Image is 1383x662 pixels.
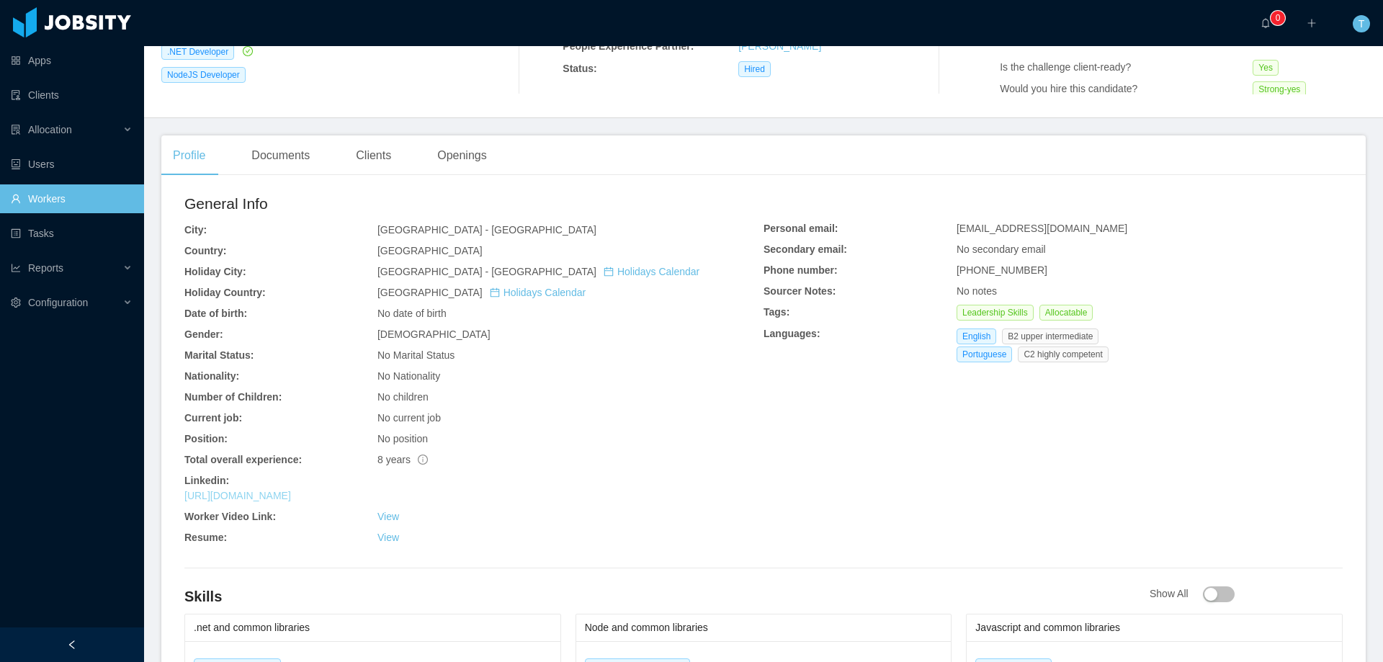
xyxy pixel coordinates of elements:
div: Clients [344,135,403,176]
span: No notes [957,285,997,297]
span: Reports [28,262,63,274]
b: Tags: [764,306,789,318]
span: Yes [1253,60,1279,76]
span: No secondary email [957,243,1046,255]
div: Documents [240,135,321,176]
b: Country: [184,245,226,256]
span: No Nationality [377,370,440,382]
span: No position [377,433,428,444]
div: Is the challenge client-ready? [1000,60,1253,75]
span: No children [377,391,429,403]
span: Configuration [28,297,88,308]
div: Javascript and common libraries [975,614,1333,641]
span: [DEMOGRAPHIC_DATA] [377,328,491,340]
a: [URL][DOMAIN_NAME] [184,490,291,501]
i: icon: calendar [490,287,500,298]
span: NodeJS Developer [161,67,246,83]
a: icon: auditClients [11,81,133,109]
span: No current job [377,412,441,424]
span: T [1359,15,1365,32]
span: .NET Developer [161,44,234,60]
i: icon: setting [11,298,21,308]
span: Portuguese [957,346,1012,362]
div: Profile [161,135,217,176]
b: Personal email: [764,223,838,234]
a: icon: calendarHolidays Calendar [604,266,699,277]
h2: General Info [184,192,764,215]
span: No date of birth [377,308,447,319]
b: Holiday Country: [184,287,266,298]
span: C2 highly competent [1018,346,1108,362]
h4: Skills [184,586,1150,607]
i: icon: solution [11,125,21,135]
i: icon: line-chart [11,263,21,273]
sup: 0 [1271,11,1285,25]
div: .net and common libraries [194,614,552,641]
b: People Experience Partner: [563,40,694,52]
i: icon: calendar [604,267,614,277]
span: English [957,328,996,344]
span: Allocatable [1039,305,1093,321]
span: Show All [1150,588,1235,599]
i: icon: bell [1261,18,1271,28]
b: Gender: [184,328,223,340]
b: Nationality: [184,370,239,382]
span: Allocation [28,124,72,135]
b: Status: [563,63,596,74]
span: [GEOGRAPHIC_DATA] - [GEOGRAPHIC_DATA] [377,224,596,236]
a: icon: profileTasks [11,219,133,248]
span: [GEOGRAPHIC_DATA] [377,287,586,298]
a: icon: robotUsers [11,150,133,179]
b: Holiday City: [184,266,246,277]
b: Marital Status: [184,349,254,361]
b: Position: [184,433,228,444]
a: icon: userWorkers [11,184,133,213]
span: info-circle [418,455,428,465]
i: icon: plus [1307,18,1317,28]
b: Linkedin: [184,475,229,486]
b: Secondary email: [764,243,847,255]
b: Worker Video Link: [184,511,276,522]
div: Would you hire this candidate? [1000,81,1253,97]
a: icon: calendarHolidays Calendar [490,287,586,298]
a: [PERSON_NAME] [738,40,821,52]
span: 8 years [377,454,428,465]
b: Total overall experience: [184,454,302,465]
b: City: [184,224,207,236]
a: icon: check-circle [240,45,253,57]
i: icon: check-circle [243,46,253,56]
b: Resume: [184,532,227,543]
span: [GEOGRAPHIC_DATA] [377,245,483,256]
b: Current job: [184,412,242,424]
span: [PHONE_NUMBER] [957,264,1047,276]
a: View [377,532,399,543]
b: Languages: [764,328,820,339]
span: Leadership Skills [957,305,1034,321]
span: No Marital Status [377,349,455,361]
b: Phone number: [764,264,838,276]
div: Openings [426,135,498,176]
a: View [377,511,399,522]
span: Hired [738,61,771,77]
span: [GEOGRAPHIC_DATA] - [GEOGRAPHIC_DATA] [377,266,699,277]
span: B2 upper intermediate [1002,328,1098,344]
span: Strong-yes [1253,81,1306,97]
b: Date of birth: [184,308,247,319]
div: Node and common libraries [585,614,943,641]
b: Number of Children: [184,391,282,403]
span: [EMAIL_ADDRESS][DOMAIN_NAME] [957,223,1127,234]
b: Sourcer Notes: [764,285,836,297]
a: icon: appstoreApps [11,46,133,75]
